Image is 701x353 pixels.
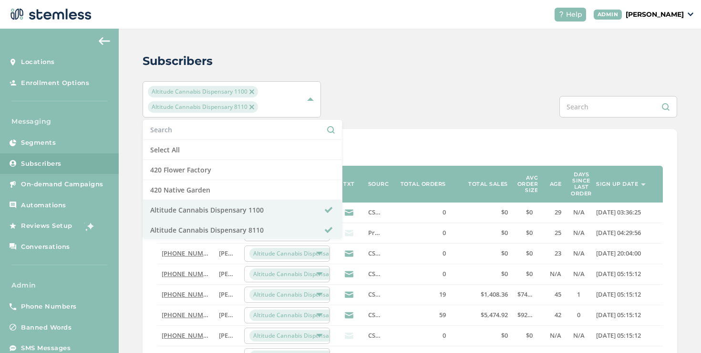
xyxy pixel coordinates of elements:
span: 0 [577,310,580,319]
span: Automations [21,201,66,210]
label: 45 [542,290,561,299]
label: $0 [455,249,508,257]
img: icon_down-arrow-small-66adaf34.svg [688,12,693,16]
label: N/A [571,249,587,257]
label: $92.80 [517,311,533,319]
label: $0 [455,270,508,278]
span: Subscribers [21,159,62,169]
span: [PERSON_NAME] [219,290,268,299]
span: 19 [439,290,446,299]
label: Total orders [401,181,446,187]
span: [PERSON_NAME] [219,249,268,257]
span: [PERSON_NAME] [PERSON_NAME] [219,269,318,278]
span: Banned Words [21,323,72,332]
label: 0 [393,270,446,278]
label: 0 [393,332,446,340]
label: TXT [343,181,355,187]
span: Conversations [21,242,70,252]
span: Altitude Cannabis Dispensary 1100 [249,289,353,300]
label: N/A [542,332,561,340]
span: $0 [526,208,533,216]
span: $0 [526,331,533,340]
span: $0 [501,331,508,340]
label: 2025-01-29 05:15:12 [596,332,658,340]
label: (978) 618-7500 [162,290,209,299]
label: Lillian Barbara [219,270,235,278]
input: Search [559,96,677,118]
span: [PERSON_NAME] [219,310,268,319]
label: $0 [455,332,508,340]
li: Altitude Cannabis Dispensary 1100 [143,200,342,220]
label: 2025-01-29 05:15:12 [596,290,658,299]
a: [PHONE_NUMBER] [162,249,216,257]
label: $0 [517,332,533,340]
li: 420 Native Garden [143,180,342,200]
label: $1,408.36 [455,290,508,299]
label: Evan Stuart [219,290,235,299]
span: $0 [501,249,508,257]
span: CSV Import List [368,290,413,299]
span: $0 [526,249,533,257]
span: N/A [573,331,585,340]
iframe: Chat Widget [653,307,701,353]
label: CSV Import List [368,332,384,340]
span: Altitude Cannabis Dispensary 1100 [148,86,258,97]
label: 42 [542,311,561,319]
label: $0 [517,229,533,237]
span: Phone Numbers [21,302,77,311]
label: 23 [542,249,561,257]
span: N/A [573,208,585,216]
span: Altitude Cannabis Dispensary 8110 [148,101,258,113]
label: 25 [542,229,561,237]
label: N/A [571,229,587,237]
span: [DATE] 20:04:00 [596,249,641,257]
label: 29 [542,208,561,216]
span: N/A [573,228,585,237]
label: CSV Import List [368,208,384,216]
span: [DATE] 05:15:12 [596,310,641,319]
span: CSV Import List [368,208,413,216]
span: N/A [550,269,561,278]
img: icon-sort-1e1d7615.svg [641,183,646,186]
img: icon-close-accent-8a337256.svg [249,89,254,94]
span: 1 [577,290,580,299]
label: $0 [455,229,508,237]
h2: Subscribers [143,53,213,70]
span: $0 [526,269,533,278]
span: 25 [555,228,561,237]
label: Brynne Fernandez [219,249,235,257]
span: N/A [550,331,561,340]
a: [PHONE_NUMBER] [162,310,216,319]
label: Days since last order [571,171,592,197]
label: N/A [542,270,561,278]
img: icon-help-white-03924b79.svg [558,11,564,17]
img: glitter-stars-b7820f95.gif [80,216,99,235]
span: Altitude Cannabis Dispensary 1100 [249,268,353,280]
label: N/A [571,270,587,278]
span: CSV Import List [368,331,413,340]
label: N/A [571,332,587,340]
span: CSV Import List [368,249,413,257]
span: $0 [501,269,508,278]
span: 0 [443,228,446,237]
label: CSV Import List [368,249,384,257]
span: $0 [526,228,533,237]
label: 59 [393,311,446,319]
span: Help [566,10,582,20]
label: (985) 237-9376 [162,270,209,278]
img: icon-arrow-back-accent-c549486e.svg [99,37,110,45]
label: (978) 501-1928 [162,311,209,319]
span: [DATE] 05:15:12 [596,269,641,278]
label: 2025-03-01 20:04:00 [596,249,658,257]
span: $74.12 [517,290,536,299]
label: $0 [517,208,533,216]
label: (505) 639-6892 [162,249,209,257]
label: 2025-01-29 04:29:56 [596,229,658,237]
a: [PHONE_NUMBER] [162,269,216,278]
label: CSV Import List [368,311,384,319]
label: 0 [393,249,446,257]
span: Segments [21,138,56,148]
span: 45 [555,290,561,299]
span: [DATE] 05:15:12 [596,331,641,340]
